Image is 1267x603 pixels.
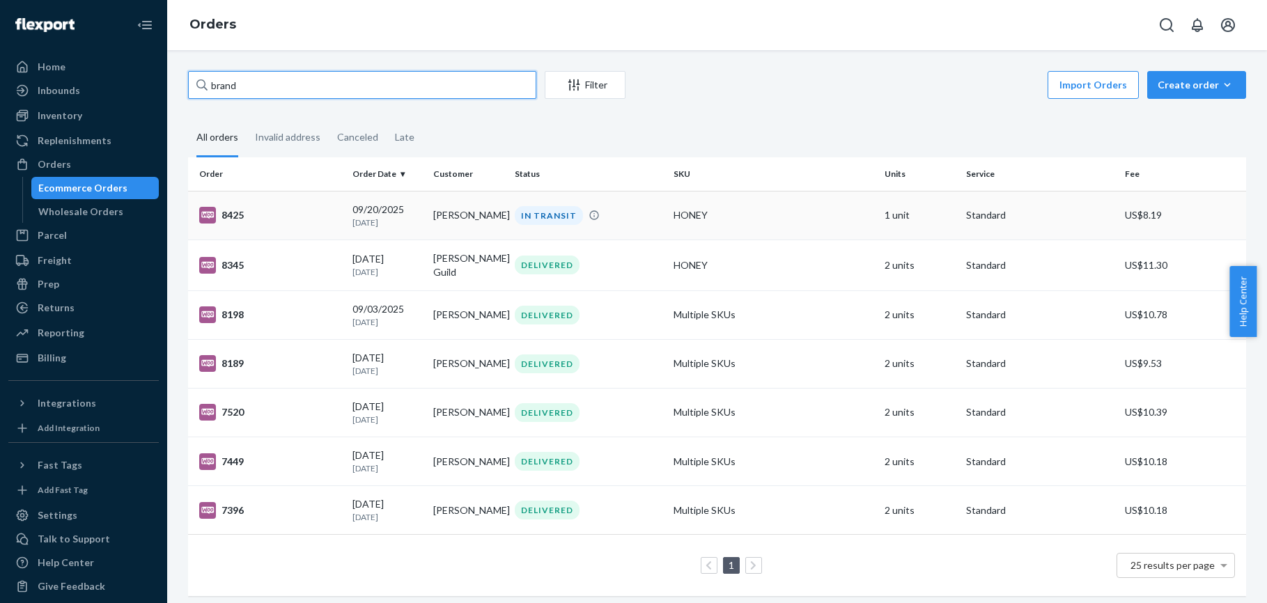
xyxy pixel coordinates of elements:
div: [DATE] [352,497,422,523]
div: Fast Tags [38,458,82,472]
div: 8189 [199,355,341,372]
td: Multiple SKUs [668,339,880,388]
input: Search orders [188,71,536,99]
div: Filter [545,78,625,92]
div: Help Center [38,556,94,570]
div: Add Fast Tag [38,484,88,496]
td: US$10.18 [1119,486,1246,535]
p: [DATE] [352,316,422,328]
button: Close Navigation [131,11,159,39]
td: [PERSON_NAME] [428,191,508,240]
div: [DATE] [352,351,422,377]
div: DELIVERED [515,403,580,422]
td: Multiple SKUs [668,388,880,437]
div: 8345 [199,257,341,274]
div: Talk to Support [38,532,110,546]
td: US$8.19 [1119,191,1246,240]
div: HONEY [674,208,874,222]
div: [DATE] [352,252,422,278]
a: Orders [8,153,159,175]
div: DELIVERED [515,354,580,373]
td: [PERSON_NAME] [428,290,508,339]
a: Page 1 is your current page [726,559,737,571]
button: Open notifications [1183,11,1211,39]
ol: breadcrumbs [178,5,247,45]
button: Open Search Box [1153,11,1181,39]
a: Inventory [8,104,159,127]
td: US$11.30 [1119,240,1246,290]
a: Freight [8,249,159,272]
a: Talk to Support [8,528,159,550]
p: [DATE] [352,414,422,425]
div: Ecommerce Orders [38,181,127,195]
button: Integrations [8,392,159,414]
div: 7396 [199,502,341,519]
div: Replenishments [38,134,111,148]
div: Late [395,119,414,155]
th: Fee [1119,157,1246,191]
div: Reporting [38,326,84,340]
td: 2 units [879,339,960,388]
a: Inbounds [8,79,159,102]
a: Billing [8,347,159,369]
th: Order [188,157,347,191]
button: Create order [1147,71,1246,99]
p: Standard [966,405,1114,419]
div: DELIVERED [515,501,580,519]
div: Home [38,60,65,74]
img: Flexport logo [15,18,75,32]
div: [DATE] [352,400,422,425]
div: Freight [38,253,72,267]
th: SKU [668,157,880,191]
a: Orders [189,17,236,32]
p: Standard [966,455,1114,469]
div: Add Integration [38,422,100,434]
p: Standard [966,357,1114,370]
td: US$9.53 [1119,339,1246,388]
th: Units [879,157,960,191]
button: Help Center [1229,266,1257,337]
button: Open account menu [1214,11,1242,39]
p: [DATE] [352,217,422,228]
a: Help Center [8,551,159,574]
p: Standard [966,208,1114,222]
a: Parcel [8,224,159,246]
p: [DATE] [352,266,422,278]
p: [DATE] [352,462,422,474]
a: Add Integration [8,420,159,437]
a: Reporting [8,322,159,344]
div: All orders [196,119,238,157]
div: Create order [1158,78,1236,92]
th: Status [509,157,668,191]
p: [DATE] [352,365,422,377]
div: IN TRANSIT [515,206,583,225]
div: 7520 [199,404,341,421]
td: [PERSON_NAME] [428,486,508,535]
button: Filter [545,71,625,99]
a: Add Fast Tag [8,482,159,499]
div: 8425 [199,207,341,224]
a: Prep [8,273,159,295]
td: Multiple SKUs [668,437,880,486]
div: Wholesale Orders [38,205,123,219]
div: Orders [38,157,71,171]
td: 2 units [879,388,960,437]
div: 7449 [199,453,341,470]
div: Invalid address [255,119,320,155]
p: Standard [966,503,1114,517]
td: 2 units [879,290,960,339]
td: Multiple SKUs [668,290,880,339]
td: [PERSON_NAME] Guild [428,240,508,290]
div: DELIVERED [515,452,580,471]
td: 2 units [879,437,960,486]
td: [PERSON_NAME] [428,339,508,388]
div: Canceled [337,119,378,155]
td: [PERSON_NAME] [428,388,508,437]
div: 09/03/2025 [352,302,422,328]
div: Returns [38,301,75,315]
div: DELIVERED [515,256,580,274]
p: Standard [966,308,1114,322]
a: Home [8,56,159,78]
td: 2 units [879,486,960,535]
